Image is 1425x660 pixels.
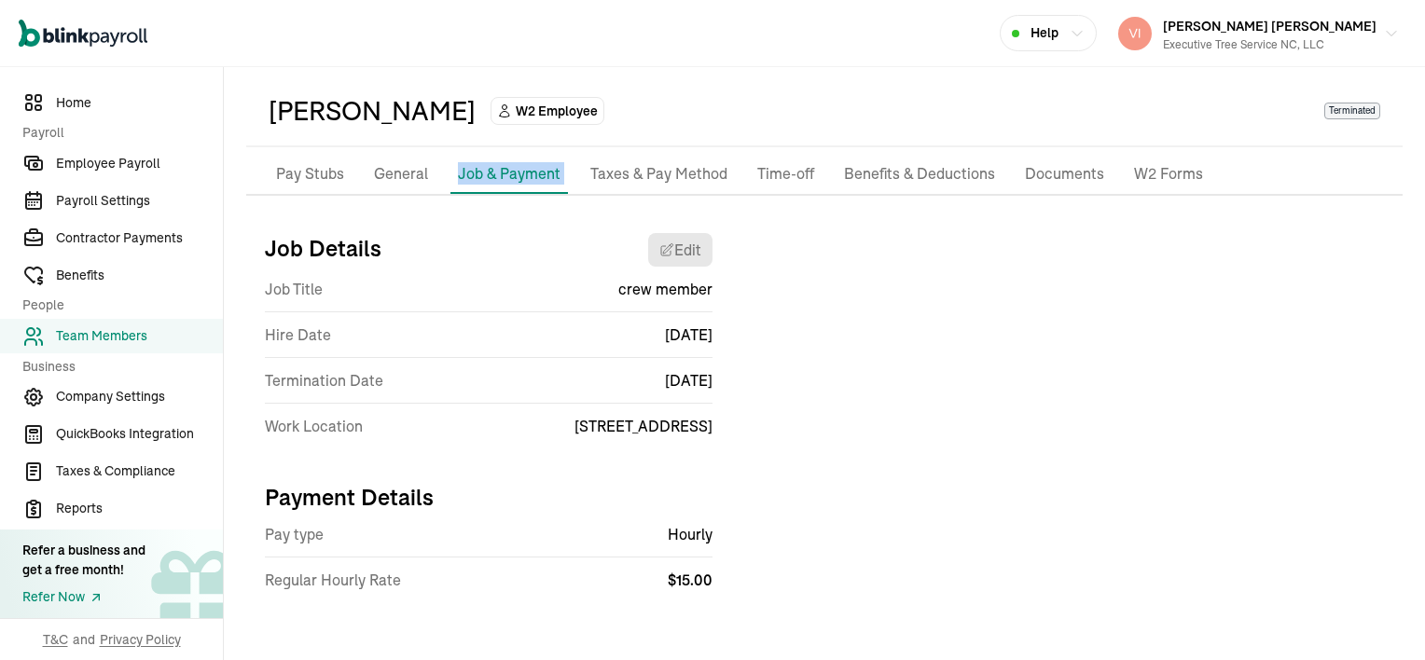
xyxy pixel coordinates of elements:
[1031,23,1058,43] span: Help
[458,162,560,185] p: Job & Payment
[56,93,223,113] span: Home
[56,424,223,444] span: QuickBooks Integration
[265,523,324,545] span: Pay type
[516,102,598,120] span: W2 Employee
[56,266,223,285] span: Benefits
[276,162,344,186] p: Pay Stubs
[844,162,995,186] p: Benefits & Deductions
[56,387,223,406] span: Company Settings
[265,233,381,267] h3: Job Details
[56,326,223,346] span: Team Members
[19,7,147,61] nav: Global
[665,369,712,392] span: [DATE]
[22,357,212,377] span: Business
[1025,162,1104,186] p: Documents
[648,233,712,267] button: Edit
[1332,571,1425,660] iframe: Chat Widget
[56,191,223,211] span: Payroll Settings
[22,123,212,143] span: Payroll
[1134,162,1203,186] p: W2 Forms
[43,630,68,649] span: T&C
[265,569,401,591] span: Regular Hourly Rate
[1163,18,1377,34] span: [PERSON_NAME] [PERSON_NAME]
[265,482,712,512] h3: Payment Details
[265,369,383,392] span: Termination Date
[574,415,712,437] span: [STREET_ADDRESS]
[56,461,223,481] span: Taxes & Compliance
[56,154,223,173] span: Employee Payroll
[269,91,476,131] div: [PERSON_NAME]
[265,278,323,300] span: Job Title
[265,415,363,437] span: Work Location
[1324,103,1380,119] span: Terminated
[590,162,727,186] p: Taxes & Pay Method
[100,630,181,649] span: Privacy Policy
[374,162,428,186] p: General
[265,323,331,346] span: Hire Date
[668,571,712,589] span: $ 15.00
[22,296,212,315] span: People
[22,587,145,607] a: Refer Now
[56,499,223,518] span: Reports
[668,523,712,545] span: Hourly
[56,228,223,248] span: Contractor Payments
[1163,36,1377,53] div: Executive Tree Service NC, LLC
[757,162,814,186] p: Time-off
[1000,15,1097,51] button: Help
[665,323,712,346] span: [DATE]
[22,541,145,580] div: Refer a business and get a free month!
[1111,10,1406,57] button: [PERSON_NAME] [PERSON_NAME]Executive Tree Service NC, LLC
[618,278,712,300] span: crew member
